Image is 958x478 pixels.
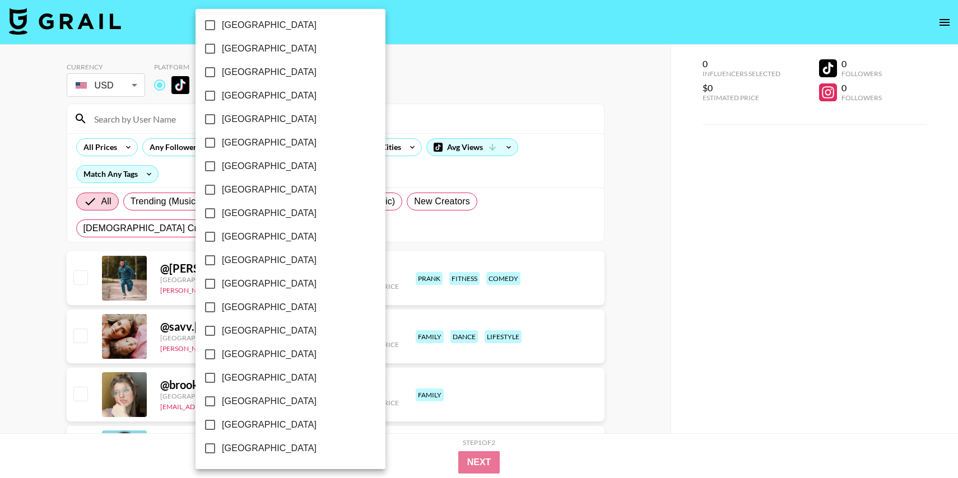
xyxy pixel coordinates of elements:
[222,395,317,408] span: [GEOGRAPHIC_DATA]
[222,324,317,338] span: [GEOGRAPHIC_DATA]
[222,89,317,102] span: [GEOGRAPHIC_DATA]
[222,18,317,32] span: [GEOGRAPHIC_DATA]
[222,301,317,314] span: [GEOGRAPHIC_DATA]
[222,183,317,196] span: [GEOGRAPHIC_DATA]
[222,348,317,361] span: [GEOGRAPHIC_DATA]
[222,230,317,243] span: [GEOGRAPHIC_DATA]
[222,113,317,126] span: [GEOGRAPHIC_DATA]
[222,442,317,455] span: [GEOGRAPHIC_DATA]
[222,136,317,149] span: [GEOGRAPHIC_DATA]
[222,254,317,267] span: [GEOGRAPHIC_DATA]
[222,65,317,79] span: [GEOGRAPHIC_DATA]
[222,42,317,55] span: [GEOGRAPHIC_DATA]
[222,371,317,385] span: [GEOGRAPHIC_DATA]
[222,277,317,290] span: [GEOGRAPHIC_DATA]
[222,418,317,432] span: [GEOGRAPHIC_DATA]
[222,207,317,220] span: [GEOGRAPHIC_DATA]
[222,160,317,173] span: [GEOGRAPHIC_DATA]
